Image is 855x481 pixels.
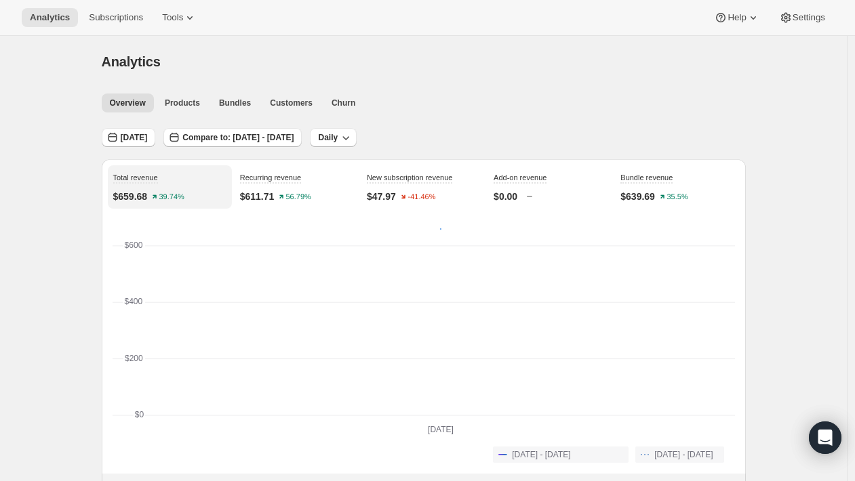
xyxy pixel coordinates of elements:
text: $200 [125,354,143,363]
span: Settings [793,12,825,23]
button: Daily [310,128,357,147]
text: [DATE] [428,425,454,434]
span: Analytics [102,54,161,69]
span: [DATE] - [DATE] [512,449,570,460]
text: -41.46% [407,193,435,201]
span: Recurring revenue [240,173,302,182]
button: Compare to: [DATE] - [DATE] [163,128,302,147]
span: Tools [162,12,183,23]
span: Products [165,98,200,108]
span: [DATE] - [DATE] [654,449,713,460]
button: Help [706,8,768,27]
text: $0 [134,410,144,419]
span: Overview [110,98,146,108]
span: [DATE] [121,132,148,143]
text: $400 [124,297,142,306]
p: $47.97 [367,190,396,203]
span: New subscription revenue [367,173,453,182]
span: Customers [270,98,313,108]
span: Add-on revenue [494,173,546,182]
p: $639.69 [620,190,655,203]
button: [DATE] [102,128,156,147]
div: Open Intercom Messenger [809,421,841,454]
button: Settings [771,8,833,27]
button: Analytics [22,8,78,27]
span: Churn [332,98,355,108]
p: $0.00 [494,190,517,203]
button: Tools [154,8,205,27]
text: 35.5% [667,193,688,201]
p: $659.68 [113,190,148,203]
span: Help [728,12,746,23]
span: Bundles [219,98,251,108]
span: Bundle revenue [620,173,673,182]
button: Subscriptions [81,8,151,27]
text: $600 [124,240,142,250]
span: Compare to: [DATE] - [DATE] [182,132,294,143]
span: Total revenue [113,173,158,182]
text: 56.79% [286,193,312,201]
button: [DATE] - [DATE] [635,446,723,463]
p: $611.71 [240,190,275,203]
span: Analytics [30,12,70,23]
text: 39.74% [159,193,185,201]
button: [DATE] - [DATE] [493,446,629,463]
span: Subscriptions [89,12,143,23]
span: Daily [318,132,338,143]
